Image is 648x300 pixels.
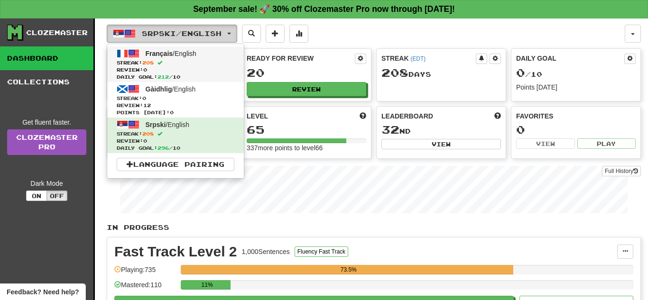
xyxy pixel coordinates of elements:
span: 296 [157,145,169,151]
span: 208 [142,60,154,65]
a: (EDT) [410,55,426,62]
button: On [26,191,47,201]
span: Srpski [146,121,166,128]
span: Review: 0 [117,66,234,73]
div: Fast Track Level 2 [114,245,237,259]
button: Off [46,191,67,201]
a: Gàidhlig/EnglishStreak:0 Review:12Points [DATE]:0 [107,82,244,118]
div: Points [DATE] [516,82,636,92]
button: Review [247,82,366,96]
div: Daily Goal [516,54,624,64]
span: / 10 [516,70,542,78]
a: ClozemasterPro [7,129,86,155]
span: 208 [381,66,408,79]
div: 11% [184,280,231,290]
span: Review: 12 [117,102,234,109]
span: Streak: [117,59,234,66]
div: 20 [247,67,366,79]
button: View [381,139,501,149]
span: Open feedback widget [7,287,79,297]
div: 0 [516,124,636,136]
div: Dark Mode [7,179,86,188]
span: / English [146,85,196,93]
span: Leaderboard [381,111,433,121]
div: 1,000 Sentences [242,247,290,256]
span: Streak: [117,130,234,137]
button: Search sentences [242,25,261,43]
span: Score more points to level up [360,111,366,121]
span: Streak: [117,95,234,102]
span: Points [DATE]: 0 [117,109,234,116]
button: Srpski/English [107,25,237,43]
span: Srpski / English [142,29,222,37]
div: Favorites [516,111,636,121]
div: Streak [381,54,476,63]
div: 73.5% [184,265,513,274]
div: Playing: 735 [114,265,176,281]
span: Level [247,111,268,121]
div: Day s [381,67,501,79]
span: 208 [142,131,154,136]
div: Get fluent faster. [7,118,86,127]
span: Français [146,50,173,57]
div: 337 more points to level 66 [247,143,366,153]
a: Français/EnglishStreak:208 Review:0Daily Goal:212/10 [107,46,244,82]
button: Full History [602,166,641,176]
span: Review: 0 [117,137,234,145]
span: Gàidhlig [146,85,172,93]
span: / English [146,50,196,57]
span: 32 [381,123,399,136]
button: More stats [289,25,308,43]
span: Daily Goal: / 10 [117,145,234,152]
p: In Progress [107,223,641,232]
span: 0 [516,66,525,79]
div: 65 [247,124,366,136]
strong: September sale! 🚀 30% off Clozemaster Pro now through [DATE]! [193,4,455,14]
a: Language Pairing [117,158,234,171]
span: This week in points, UTC [494,111,501,121]
button: Fluency Fast Track [295,246,348,257]
button: Play [577,138,636,149]
span: Daily Goal: / 10 [117,73,234,81]
div: Ready for Review [247,54,355,63]
div: Clozemaster [26,28,88,37]
span: 212 [157,74,169,80]
span: 0 [142,95,146,101]
div: Mastered: 110 [114,280,176,296]
button: View [516,138,575,149]
button: Add sentence to collection [266,25,285,43]
div: nd [381,124,501,136]
a: Srpski/EnglishStreak:208 Review:0Daily Goal:296/10 [107,118,244,153]
span: / English [146,121,190,128]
